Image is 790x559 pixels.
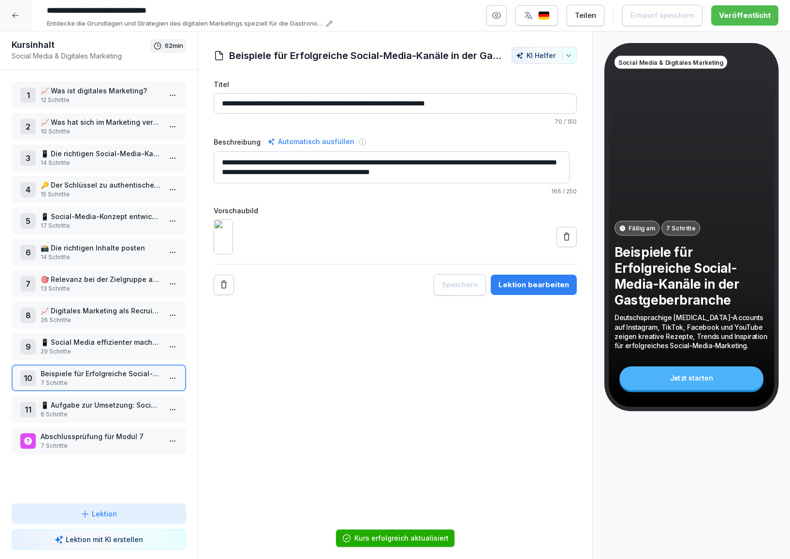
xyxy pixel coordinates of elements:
[20,245,36,260] div: 6
[12,239,186,265] div: 6📸 Die richtigen Inhalte posten14 Schritte
[41,117,161,127] p: 📈 Was hat sich im Marketing verändert?
[47,19,323,29] p: Entdecke die Grundlagen und Strategien des digitalen Marketings speziell für die Gastronomie. Erf...
[214,187,577,196] p: / 250
[229,48,502,63] h1: Beispiele für Erfolgreiche Social-Media-Kanäle in der Gastgeberbranche
[12,207,186,234] div: 5📱 Social-Media-Konzept entwickeln: So ziehst du neue Gäste und Mitarbeiter*innen an17 Schritte
[41,368,161,379] p: Beispiele für Erfolgreiche Social-Media-Kanäle in der Gastgeberbranche
[214,206,577,216] label: Vorschaubild
[12,82,186,108] div: 1📈 Was ist digitales Marketing?12 Schritte
[711,5,778,26] button: Veröffentlicht
[555,118,562,125] span: 70
[551,188,561,195] span: 166
[12,113,186,140] div: 2📈 Was hat sich im Marketing verändert?10 Schritte
[214,118,577,126] p: / 150
[614,244,768,308] p: Beispiele für Erfolgreiche Social-Media-Kanäle in der Gastgeberbranche
[41,316,161,324] p: 26 Schritte
[41,410,161,419] p: 6 Schritte
[614,313,768,351] p: Deutschsprachige [MEDICAL_DATA]-Accounts auf Instagram, TikTok, Facebook und YouTube zeigen kreat...
[20,339,36,354] div: 9
[41,221,161,230] p: 17 Schritte
[41,347,161,356] p: 29 Schritte
[41,148,161,159] p: 📱 Die richtigen Social-Media-Kanäle für Gastronomiebetriebe
[491,275,577,295] button: Lektion bearbeiten
[20,119,36,134] div: 2
[41,243,161,253] p: 📸 Die richtigen Inhalte posten
[434,274,486,295] button: Speichern
[630,10,694,21] div: Entwurf speichern
[41,86,161,96] p: 📈 Was ist digitales Marketing?
[575,10,596,21] div: Teilen
[214,275,234,295] button: Remove
[214,79,577,89] label: Titel
[20,370,36,386] div: 10
[12,145,186,171] div: 3📱 Die richtigen Social-Media-Kanäle für Gastronomiebetriebe14 Schritte
[12,365,186,391] div: 10Beispiele für Erfolgreiche Social-Media-Kanäle in der Gastgeberbranche7 Schritte
[41,274,161,284] p: 🎯 Relevanz bei der Zielgruppe aufbauen
[12,396,186,423] div: 11📱 Aufgabe zur Umsetzung: Social-Media- und Recruiting-Konzept6 Schritte
[20,150,36,166] div: 3
[12,503,186,524] button: Lektion
[12,427,186,454] div: Abschlussprüfung für Modul 77 Schritte
[20,308,36,323] div: 8
[41,284,161,293] p: 13 Schritte
[214,137,261,147] label: Beschreibung
[12,333,186,360] div: 9📱 Social Media effizienter machen: Nützliche Tools29 Schritte
[41,96,161,104] p: 12 Schritte
[20,402,36,417] div: 11
[165,41,183,51] p: 62 min
[41,379,161,387] p: 7 Schritte
[20,213,36,229] div: 5
[66,534,143,544] p: Lektion mit KI erstellen
[354,533,449,543] div: Kurs erfolgreich aktualisiert
[538,11,550,20] img: de.svg
[516,51,572,59] div: KI Helfer
[619,367,763,390] div: Jetzt starten
[92,509,117,519] p: Lektion
[41,337,161,347] p: 📱 Social Media effizienter machen: Nützliche Tools
[20,276,36,292] div: 7
[12,529,186,550] button: Lektion mit KI erstellen
[41,180,161,190] p: 🔑 Der Schlüssel zu authentischem digitalem Marketing
[265,136,356,147] div: Automatisch ausfüllen
[214,220,233,254] img: c81c2f0f-81d8-4124-a790-11e3d17f0dd1
[41,211,161,221] p: 📱 Social-Media-Konzept entwickeln: So ziehst du neue Gäste und Mitarbeiter*innen an
[41,441,161,450] p: 7 Schritte
[12,302,186,328] div: 8📈 Digitales Marketing als Recruiting-Instrument26 Schritte
[442,279,478,290] div: Speichern
[512,47,577,64] button: KI Helfer
[618,58,723,67] p: Social Media & Digitales Marketing
[666,224,695,233] p: 7 Schritte
[719,10,771,21] div: Veröffentlicht
[41,127,161,136] p: 10 Schritte
[41,159,161,167] p: 14 Schritte
[622,5,702,26] button: Entwurf speichern
[12,51,150,61] p: Social Media & Digitales Marketing
[41,306,161,316] p: 📈 Digitales Marketing als Recruiting-Instrument
[12,270,186,297] div: 7🎯 Relevanz bei der Zielgruppe aufbauen13 Schritte
[41,190,161,199] p: 15 Schritte
[41,400,161,410] p: 📱 Aufgabe zur Umsetzung: Social-Media- und Recruiting-Konzept
[567,5,604,26] button: Teilen
[20,88,36,103] div: 1
[498,279,569,290] div: Lektion bearbeiten
[12,176,186,203] div: 4🔑 Der Schlüssel zu authentischem digitalem Marketing15 Schritte
[628,224,655,233] p: Fällig am
[41,253,161,262] p: 14 Schritte
[12,39,150,51] h1: Kursinhalt
[41,431,161,441] p: Abschlussprüfung für Modul 7
[20,182,36,197] div: 4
